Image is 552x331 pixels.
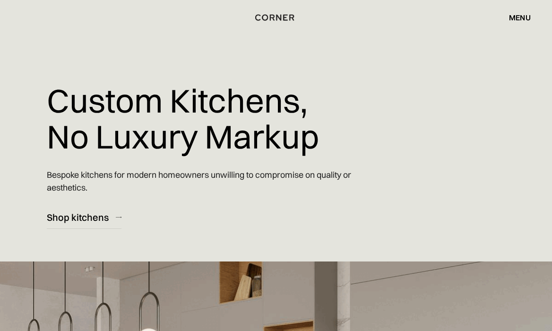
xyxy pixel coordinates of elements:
[47,211,109,224] div: Shop kitchens
[509,14,531,21] div: menu
[500,9,531,26] div: menu
[251,11,301,24] a: home
[47,76,319,161] h1: Custom Kitchens, No Luxury Markup
[47,161,364,201] p: Bespoke kitchens for modern homeowners unwilling to compromise on quality or aesthetics.
[47,206,121,229] a: Shop kitchens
